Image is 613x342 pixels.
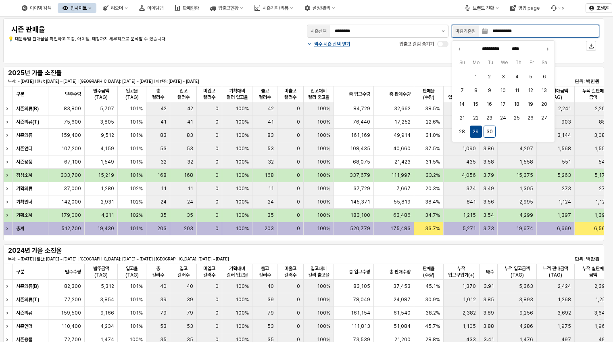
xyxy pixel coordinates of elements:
[16,172,32,178] strong: 정상소계
[297,132,300,138] span: 0
[417,88,440,101] span: 판매율(수량)
[184,225,193,232] span: 203
[519,199,533,205] span: 2,995
[268,119,274,125] span: 41
[598,159,608,165] span: 545
[353,119,370,125] span: 76,440
[350,225,370,232] span: 520,779
[215,105,219,112] span: 0
[297,225,300,232] span: 0
[3,115,14,128] div: Expand row
[134,3,168,13] div: 아이템맵
[250,3,298,13] button: 시즌기획/리뷰
[455,45,463,53] button: Previous month
[16,119,39,125] strong: 시즌의류(T)
[456,84,468,97] button: 2025-09-07
[594,212,608,218] span: 1,390
[511,71,523,83] button: 2025-09-04
[256,265,274,278] span: 출고 컬러수
[540,265,571,278] span: 누적 판매금액(TAG)
[438,25,448,37] button: 제안 사항 표시
[483,185,494,192] span: 3.49
[160,145,167,152] span: 53
[519,145,533,152] span: 4,207
[215,225,219,232] span: 0
[484,71,496,83] button: 2025-09-02
[317,199,330,205] span: 100%
[3,222,14,235] div: Expand row
[307,265,330,278] span: 입고대비 컬러 출고율
[525,98,537,110] button: 2025-09-19
[578,265,608,278] span: 누적 실판매 금액
[268,105,274,112] span: 42
[353,105,370,112] span: 84,729
[173,88,194,101] span: 입고 컬러수
[519,212,533,218] span: 4,299
[512,59,525,67] span: Th
[3,142,14,155] div: Expand row
[161,185,167,192] span: 11
[497,71,509,83] button: 2025-09-03
[61,199,81,205] span: 142,000
[3,293,14,306] div: Expand row
[456,112,468,124] button: 2025-09-21
[470,84,482,97] button: 2025-09-08
[218,5,238,11] div: 입출고현황
[484,112,496,124] button: 2025-09-23
[130,119,143,125] span: 101%
[236,212,249,218] span: 100%
[455,27,475,35] div: 마감기준일
[314,41,350,47] p: 짝수 시즌 선택 열기
[350,145,370,152] span: 108,435
[3,195,14,208] div: Expand row
[61,225,81,232] span: 512,700
[297,145,300,152] span: 0
[157,225,167,232] span: 203
[130,132,143,138] span: 101%
[236,132,249,138] span: 100%
[3,209,14,222] div: Expand row
[16,159,32,165] strong: 시즌용품
[98,172,114,178] span: 15,219
[16,212,32,218] strong: 기획소계
[483,159,494,165] span: 3.58
[98,3,133,13] div: 리오더
[456,98,468,110] button: 2025-09-14
[483,199,494,205] span: 3.56
[470,112,482,124] button: 2025-09-22
[399,41,434,47] span: 입출고 컬럼 숨기기
[16,199,32,205] strong: 기획언더
[317,185,330,192] span: 100%
[596,5,609,11] p: 조생곤
[183,5,199,11] div: 판매현황
[61,212,81,218] span: 179,000
[497,112,509,124] button: 2025-09-24
[236,199,249,205] span: 100%
[184,172,193,178] span: 168
[297,159,300,165] span: 0
[417,265,440,278] span: 판매율(수량)
[505,3,544,13] button: 영업 page
[65,269,81,275] span: 발주수량
[557,172,571,178] span: 5,263
[3,155,14,168] div: Expand row
[389,91,411,97] span: 총 판매수량
[586,3,612,13] button: 조생곤
[121,265,143,278] span: 입고율(TAG)
[187,199,193,205] span: 24
[101,185,114,192] span: 1,280
[187,132,193,138] span: 83
[594,132,608,138] span: 3,084
[463,212,476,218] span: 1,215
[470,98,482,110] button: 2025-09-15
[160,132,167,138] span: 83
[130,199,143,205] span: 102%
[150,265,167,278] span: 총 컬러수
[130,225,143,232] span: 101%
[16,91,24,97] span: 구분
[205,3,248,13] button: 입출고현황
[265,225,274,232] span: 203
[594,172,608,178] span: 5,179
[447,265,476,278] span: 누적 입고구입가(+)
[525,84,537,97] button: 2025-09-12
